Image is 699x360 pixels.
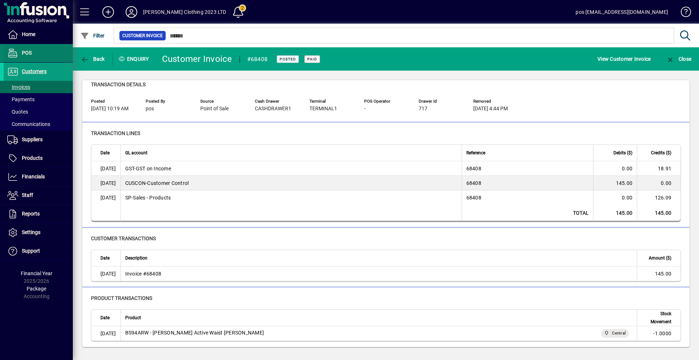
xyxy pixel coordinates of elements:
[4,242,73,260] a: Support
[593,176,637,190] td: 145.00
[21,270,52,276] span: Financial Year
[91,161,121,176] td: [DATE]
[364,99,408,104] span: POS Operator
[637,190,680,205] td: 126.09
[125,165,171,172] span: GST on Income
[122,32,163,39] span: Customer Invoice
[4,223,73,242] a: Settings
[4,25,73,44] a: Home
[651,149,671,157] span: Credits ($)
[91,106,129,112] span: [DATE] 10:19 AM
[576,6,668,18] div: pos [EMAIL_ADDRESS][DOMAIN_NAME]
[91,190,121,205] td: [DATE]
[80,33,105,39] span: Filter
[22,248,40,254] span: Support
[4,93,73,106] a: Payments
[613,149,632,157] span: Debits ($)
[255,106,291,112] span: CASHDRAWER1
[96,5,120,19] button: Add
[125,179,189,187] span: Customer Control
[7,121,50,127] span: Communications
[462,161,593,176] td: 68408
[4,186,73,205] a: Staff
[664,52,693,66] button: Close
[22,229,40,235] span: Settings
[80,56,105,62] span: Back
[162,53,232,65] div: Customer Invoice
[22,155,43,161] span: Products
[473,99,517,104] span: Removed
[473,106,508,112] span: [DATE] 4:44 PM
[4,168,73,186] a: Financials
[200,106,229,112] span: Point of Sale
[637,205,680,221] td: 145.00
[4,118,73,130] a: Communications
[27,286,46,292] span: Package
[307,57,317,62] span: Paid
[4,131,73,149] a: Suppliers
[125,329,264,338] div: BS94ARW - [PERSON_NAME] Active Waist [PERSON_NAME]
[22,68,47,74] span: Customers
[637,266,680,281] td: 145.00
[309,99,353,104] span: Terminal
[462,205,593,221] td: Total
[125,149,147,157] span: GL account
[255,99,299,104] span: Cash Drawer
[364,106,366,112] span: -
[658,52,699,66] app-page-header-button: Close enquiry
[91,82,146,87] span: Transaction details
[91,99,135,104] span: Posted
[4,106,73,118] a: Quotes
[143,6,226,18] div: [PERSON_NAME] Clothing 2023 LTD
[7,96,35,102] span: Payments
[649,254,671,262] span: Amount ($)
[100,314,110,322] span: Date
[4,44,73,62] a: POS
[7,109,28,115] span: Quotes
[79,52,107,66] button: Back
[419,99,462,104] span: Drawer Id
[125,194,171,201] span: Sales - Products
[91,266,121,281] td: [DATE]
[121,266,637,281] td: Invoice #68408
[666,56,691,62] span: Close
[641,310,671,326] span: Stock Movement
[593,161,637,176] td: 0.00
[22,31,35,37] span: Home
[91,176,121,190] td: [DATE]
[637,176,680,190] td: 0.00
[113,53,157,65] div: Enquiry
[4,81,73,93] a: Invoices
[146,99,189,104] span: Posted by
[146,106,154,112] span: pos
[200,99,244,104] span: Source
[100,149,110,157] span: Date
[675,1,690,25] a: Knowledge Base
[125,254,147,262] span: Description
[4,149,73,167] a: Products
[7,84,30,90] span: Invoices
[120,5,143,19] button: Profile
[612,330,626,337] span: Central
[22,50,32,56] span: POS
[22,192,33,198] span: Staff
[597,53,651,65] span: View Customer Invoice
[22,137,43,142] span: Suppliers
[593,205,637,221] td: 145.00
[596,52,652,66] button: View Customer Invoice
[91,236,156,241] span: customer transactions
[4,205,73,223] a: Reports
[22,211,40,217] span: Reports
[309,106,337,112] span: TERMINAL1
[91,295,152,301] span: Product transactions
[125,314,141,322] span: Product
[73,52,113,66] app-page-header-button: Back
[462,176,593,190] td: 68408
[247,54,268,65] div: #68408
[593,190,637,205] td: 0.00
[462,190,593,205] td: 68408
[466,149,485,157] span: Reference
[91,326,121,341] td: [DATE]
[79,29,107,42] button: Filter
[280,57,296,62] span: Posted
